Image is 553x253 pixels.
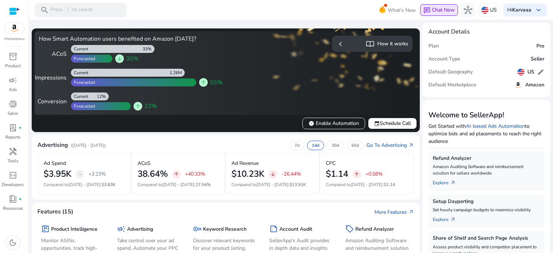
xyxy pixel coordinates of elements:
span: fiber_manual_record [19,198,22,200]
p: 14d [312,143,319,148]
span: fiber_manual_record [19,126,22,129]
h5: Account Audit [279,226,312,232]
span: arrow_outward [408,143,414,148]
span: dark_mode [9,238,17,247]
span: Schedule Call [374,119,411,127]
div: Forecasted [71,103,95,109]
span: [DATE] - [DATE] [256,182,288,188]
span: arrow_upward [174,171,179,177]
a: Explorearrow_outward [433,176,462,186]
h5: Refund Analyzer [433,155,540,162]
div: 33% [143,46,154,52]
span: 22% [144,102,157,110]
span: 55% [210,78,222,87]
span: handyman [9,147,17,156]
span: donut_small [9,100,17,108]
div: Current [71,70,88,76]
a: More Featuresarrow_outward [374,208,414,216]
h5: Product Intelligence [51,226,98,232]
span: campaign [117,225,126,233]
div: 1.26M [170,70,185,76]
img: amazon.svg [514,81,522,89]
h2: $3.95K [44,169,71,179]
span: Chat Now [432,6,455,13]
h4: Account Details [428,28,470,35]
h5: Default Geography [428,69,473,75]
span: arrow_downward [117,56,122,62]
p: Developers [2,181,24,188]
div: Current [71,46,88,52]
h5: Keyword Research [203,226,247,232]
h5: Account Type [428,56,460,62]
span: summarize [269,225,278,233]
span: $3.83K [102,182,116,188]
span: lab_profile [9,123,17,132]
a: AI-based Ads Automation [466,123,525,130]
a: Go To Advertisingarrow_outward [367,141,414,149]
span: hub [464,6,472,14]
span: arrow_upward [354,171,360,177]
span: keyboard_arrow_down [534,6,543,14]
div: 12% [97,94,109,99]
p: 30d [332,143,339,148]
span: - [79,170,81,179]
span: $1.14 [384,182,395,188]
span: chat [423,7,431,14]
span: $13.91K [289,182,306,188]
span: event [374,121,380,126]
h5: US [527,69,534,75]
span: / [64,6,71,14]
p: Ads [9,86,17,93]
p: Ad Spend [44,159,66,167]
span: 27.54% [195,182,211,188]
p: Reports [5,134,21,140]
p: Ad Revenue [231,159,258,167]
h5: Refund Analyzer [355,226,394,232]
span: What's New [388,4,416,17]
p: Tools [8,158,18,164]
p: Product [5,63,21,69]
span: inventory_2 [9,52,17,61]
span: [DATE] - [DATE] [68,182,100,188]
div: Forecasted [71,56,95,62]
p: ([DATE] - [DATE]) [71,142,106,149]
span: arrow_outward [450,217,456,222]
p: US [490,4,497,16]
h5: Plan [428,43,439,49]
span: sell [345,225,354,233]
div: ACoS [39,50,67,58]
p: Compared to : [44,181,125,188]
h5: Amazon [525,82,544,88]
div: Forecasted [71,80,95,85]
p: +40.33% [185,172,205,177]
p: Compared to : [231,181,313,188]
p: Hi [507,8,531,13]
div: Current [71,94,88,99]
h4: Advertising [37,142,68,149]
img: us.svg [517,68,525,76]
h5: Seller [531,56,544,62]
h5: Advertising [127,226,153,232]
h5: Default Marketplace [428,82,476,88]
img: amazon.svg [5,23,24,33]
p: +0.58% [365,172,383,177]
p: Amazon Auditing Software and reimbursement solution for sellers worldwide. [433,163,540,176]
h5: Setup Dayparting [433,199,540,205]
p: Press to search [50,6,93,14]
p: Marketplace [4,36,24,42]
p: ACoS [138,159,150,167]
h3: Welcome to SellerApp! [428,111,544,119]
span: Enable Automation [309,119,359,127]
p: 60d [351,143,359,148]
h5: How it works [377,41,408,47]
span: package [41,225,50,233]
span: arrow_upward [135,103,141,109]
img: us.svg [481,6,489,14]
p: Compared to : [326,181,408,188]
span: [DATE] - [DATE] [162,182,194,188]
h2: 38.64% [138,169,168,179]
span: [DATE] - [DATE] [351,182,383,188]
p: Get Started with to optimize bids and ad placements to reach the right audience [428,122,544,145]
p: Compared to : [138,181,219,188]
p: +3.23% [89,172,106,177]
